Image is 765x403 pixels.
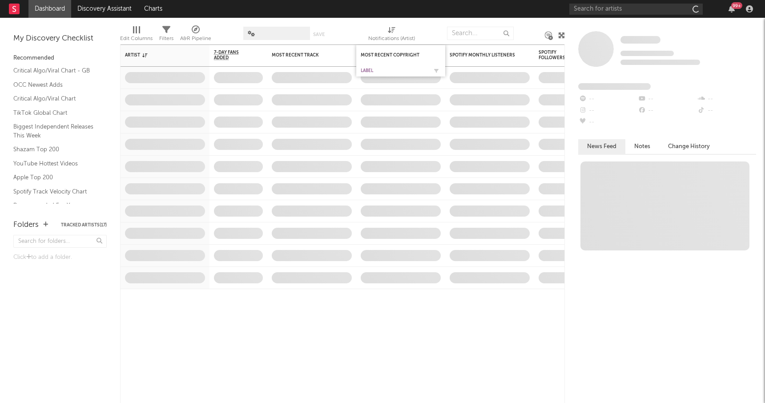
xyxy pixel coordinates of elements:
a: Some Artist [620,36,660,44]
div: Most Recent Track [272,52,338,58]
div: 99 + [731,2,742,9]
button: Notes [625,139,659,154]
a: Shazam Top 200 [13,145,98,154]
div: -- [697,105,756,117]
div: Spotify Followers [539,50,570,60]
div: Spotify Monthly Listeners [450,52,516,58]
span: Fans Added by Platform [578,83,651,90]
a: Spotify Track Velocity Chart [13,187,98,197]
button: 99+ [729,5,735,12]
div: A&R Pipeline [180,22,211,48]
div: Notifications (Artist) [368,22,415,48]
a: Biggest Independent Releases This Week [13,122,98,140]
div: Artist [125,52,192,58]
div: Edit Columns [120,33,153,44]
span: 7-Day Fans Added [214,50,250,60]
div: Most Recent Copyright [361,52,427,58]
a: OCC Newest Adds [13,80,98,90]
a: YouTube Hottest Videos [13,159,98,169]
input: Search... [447,27,514,40]
div: Edit Columns [120,22,153,48]
a: Critical Algo/Viral Chart [13,94,98,104]
div: Recommended [13,53,107,64]
div: Folders [13,220,39,230]
div: -- [637,93,697,105]
div: Notifications (Artist) [368,33,415,44]
div: -- [578,93,637,105]
a: Critical Algo/Viral Chart - GB [13,66,98,76]
div: -- [637,105,697,117]
span: Tracking Since: [DATE] [620,51,674,56]
div: Filters [159,33,173,44]
a: Recommended For You [13,201,98,210]
input: Search for folders... [13,235,107,248]
button: Filter by Label [432,66,441,75]
button: Change History [659,139,719,154]
div: Filters [159,22,173,48]
div: My Discovery Checklist [13,33,107,44]
button: Save [313,32,325,37]
span: 0 fans last week [620,60,700,65]
div: -- [578,105,637,117]
a: TikTok Global Chart [13,108,98,118]
input: Search for artists [569,4,703,15]
div: -- [697,93,756,105]
div: A&R Pipeline [180,33,211,44]
button: Tracked Artists(17) [61,223,107,227]
button: News Feed [578,139,625,154]
a: Apple Top 200 [13,173,98,182]
div: Click to add a folder. [13,252,107,263]
div: Label [361,68,427,73]
div: -- [578,117,637,128]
